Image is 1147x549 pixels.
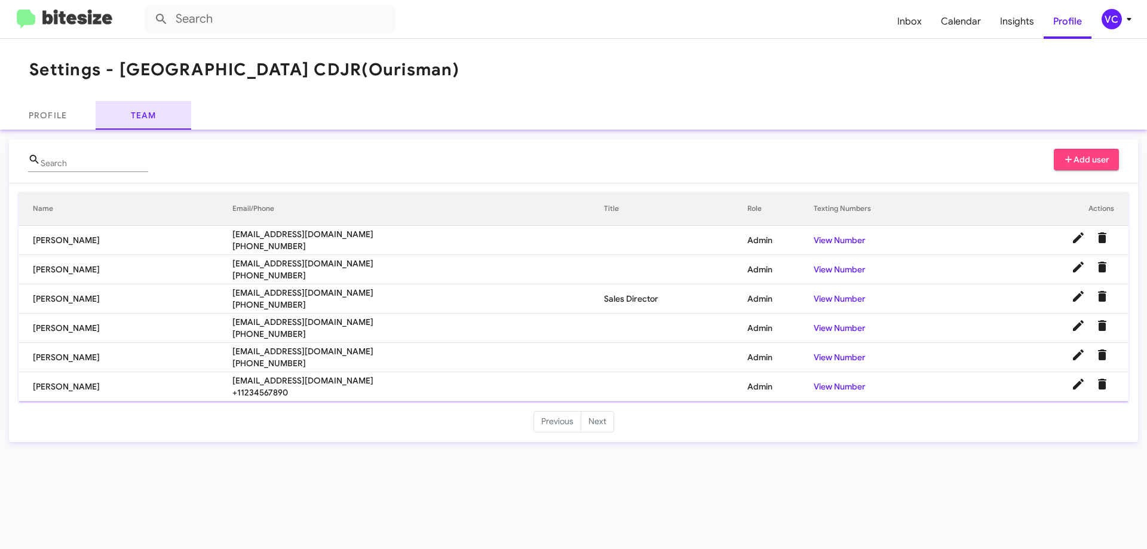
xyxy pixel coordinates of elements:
[747,372,814,401] td: Admin
[1090,284,1114,308] button: Delete User
[747,255,814,284] td: Admin
[29,60,459,79] h1: Settings - [GEOGRAPHIC_DATA] CDJR
[232,299,604,311] span: [PHONE_NUMBER]
[1090,226,1114,250] button: Delete User
[1054,149,1120,170] button: Add user
[19,343,232,372] td: [PERSON_NAME]
[145,5,395,33] input: Search
[1090,372,1114,396] button: Delete User
[232,240,604,252] span: [PHONE_NUMBER]
[1063,149,1110,170] span: Add user
[747,192,814,226] th: Role
[747,314,814,343] td: Admin
[814,264,866,275] a: View Number
[19,372,232,401] td: [PERSON_NAME]
[232,228,604,240] span: [EMAIL_ADDRESS][DOMAIN_NAME]
[1090,343,1114,367] button: Delete User
[814,323,866,333] a: View Number
[747,343,814,372] td: Admin
[19,255,232,284] td: [PERSON_NAME]
[232,257,604,269] span: [EMAIL_ADDRESS][DOMAIN_NAME]
[361,59,459,80] span: (Ourisman)
[604,284,747,314] td: Sales Director
[232,375,604,387] span: [EMAIL_ADDRESS][DOMAIN_NAME]
[814,352,866,363] a: View Number
[965,192,1128,226] th: Actions
[814,235,866,246] a: View Number
[232,357,604,369] span: [PHONE_NUMBER]
[19,314,232,343] td: [PERSON_NAME]
[232,328,604,340] span: [PHONE_NUMBER]
[814,381,866,392] a: View Number
[604,192,747,226] th: Title
[747,284,814,314] td: Admin
[1090,314,1114,338] button: Delete User
[747,226,814,255] td: Admin
[19,284,232,314] td: [PERSON_NAME]
[232,287,604,299] span: [EMAIL_ADDRESS][DOMAIN_NAME]
[232,345,604,357] span: [EMAIL_ADDRESS][DOMAIN_NAME]
[232,192,604,226] th: Email/Phone
[1091,9,1134,29] button: VC
[19,192,232,226] th: Name
[814,192,965,226] th: Texting Numbers
[41,159,148,168] input: Name or Email
[96,101,191,130] a: Team
[990,4,1044,39] a: Insights
[232,387,604,398] span: +11234567890
[1090,255,1114,279] button: Delete User
[1044,4,1091,39] a: Profile
[931,4,990,39] a: Calendar
[1102,9,1122,29] div: VC
[814,293,866,304] a: View Number
[19,226,232,255] td: [PERSON_NAME]
[232,269,604,281] span: [PHONE_NUMBER]
[232,316,604,328] span: [EMAIL_ADDRESS][DOMAIN_NAME]
[888,4,931,39] a: Inbox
